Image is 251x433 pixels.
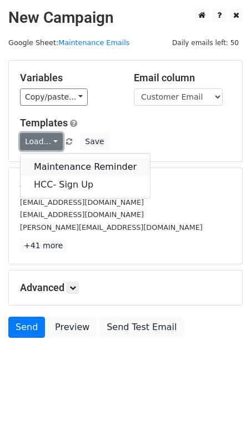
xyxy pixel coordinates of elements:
small: [EMAIL_ADDRESS][DOMAIN_NAME] [20,210,144,219]
a: Templates [20,117,68,129]
small: [EMAIL_ADDRESS][DOMAIN_NAME] [20,198,144,206]
a: +41 more [20,239,67,253]
h5: Variables [20,72,117,84]
iframe: Chat Widget [195,380,251,433]
button: Save [80,133,109,150]
h5: Email column [134,72,231,84]
a: Copy/paste... [20,88,88,106]
a: Send Test Email [99,317,184,338]
a: Preview [48,317,97,338]
small: [PERSON_NAME][EMAIL_ADDRESS][DOMAIN_NAME] [20,223,203,232]
a: Load... [20,133,63,150]
h2: New Campaign [8,8,243,27]
a: Maintenance Emails [58,38,129,47]
a: Daily emails left: 50 [168,38,243,47]
span: Daily emails left: 50 [168,37,243,49]
a: Send [8,317,45,338]
a: HCC- Sign Up [21,176,150,194]
a: Maintenance Reminder [21,158,150,176]
h5: Advanced [20,282,231,294]
small: Google Sheet: [8,38,129,47]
